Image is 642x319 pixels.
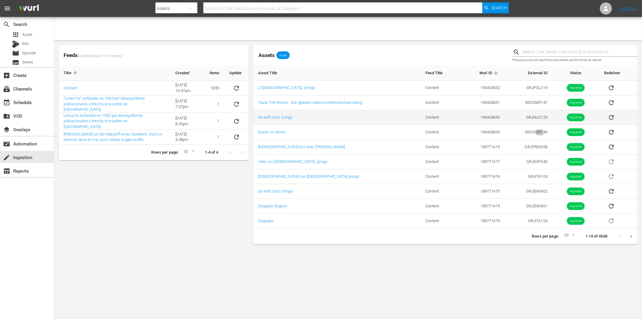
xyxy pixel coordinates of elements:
[421,184,460,199] td: Content
[258,100,362,105] a: Taste The Waste - Die globale Lebensmittelverschwendung
[532,234,559,239] p: Rows per page:
[12,59,19,66] span: Series
[181,148,195,157] div: 10
[175,70,197,76] span: Created
[505,65,552,81] th: External ID
[171,96,205,113] td: [DATE] 7:07pm
[3,99,10,106] span: Schedule
[505,214,552,228] td: GRJITA104
[59,50,249,60] span: Feeds
[567,145,584,149] span: Ingested
[421,199,460,214] td: Content
[505,169,552,184] td: GRJITA103
[460,81,505,95] td: 190433832
[12,31,19,38] span: Asset
[460,95,505,110] td: 190433831
[277,53,290,57] span: 4,568
[421,155,460,169] td: Content
[421,125,460,140] td: Content
[421,140,460,155] td: Content
[505,95,552,110] td: MOCGER147
[258,115,293,120] a: Go with God, Gringo
[12,49,19,57] span: Episode
[421,65,460,81] th: Feed Title
[3,72,10,79] span: Create
[205,130,224,145] td: 1
[567,86,584,90] span: Ingested
[567,219,584,223] span: Ingested
[64,70,79,76] span: Title
[22,32,32,38] span: Asset
[567,115,584,120] span: Ingested
[3,126,10,133] span: Overlays
[567,100,584,105] span: Ingested
[567,174,584,179] span: Ingested
[421,95,460,110] td: Content
[258,204,287,208] a: Degueyo English
[258,85,315,90] a: Z [DEMOGRAPHIC_DATA], Gringo
[4,5,11,12] span: menu
[3,21,10,28] span: Search
[604,159,619,164] span: Asset is in future lineups. Remove all episodes that contain this asset before redelivering
[258,145,345,149] a: [DEMOGRAPHIC_DATA] Est Avec [PERSON_NAME]
[22,50,36,56] span: Episode
[205,150,218,155] p: 1-4 of 4
[505,140,552,155] td: GRJFRE0098
[460,140,505,155] td: 189771615
[14,2,43,16] img: ans4CAIJ8jUAAAAAAAAAAAAAAAAAAAAAAAAgQb4GAAAAAAAAAAAAAAAAAAAAAAAAJMjXAAAAAAAAAAAAAAAAAAAAAAAAgAT5G...
[421,81,460,95] td: Content
[258,70,285,75] span: Asset Title
[205,113,224,130] td: 1
[479,70,500,75] span: Wurl ID
[567,189,584,194] span: Ingested
[505,125,552,140] td: MOCGER146
[253,65,637,228] table: sticky table
[205,81,224,96] td: 5235
[585,234,607,239] p: 1-10 of 4568
[3,154,10,161] span: Ingestion
[567,204,584,209] span: Ingested
[258,159,328,164] a: Vete con [DEMOGRAPHIC_DATA], gringo
[171,81,205,96] td: [DATE] 10:37am
[604,218,619,223] span: Asset is in future lineups. Remove all episodes that contain this asset before redelivering
[78,54,122,59] span: (updated every 15 minutes)
[460,184,505,199] td: 189771475
[625,231,637,242] button: Next page
[258,189,293,193] a: Go with God, Gringo
[421,110,460,125] td: Content
[460,110,505,125] td: 190433830
[171,130,205,145] td: [DATE] 4:08pm
[567,130,584,135] span: Ingested
[258,52,275,58] span: Assets
[59,65,249,145] table: sticky table
[258,219,274,223] a: Degueyo
[505,110,552,125] td: GRJNLD129
[505,199,552,214] td: GRJENG401
[561,232,576,241] div: 10
[3,167,10,175] span: Reports
[3,113,10,120] span: VOD
[64,96,145,112] a: "Línea Hu" señalada en 1935 por desequilibrios poblacionales y brecha rica-pobre en [GEOGRAPHIC_D...
[64,132,163,142] a: [PERSON_NAME] ist der Inbegriff eines Spießers. Doch er erkennt, dass er mal auch etwas wagen sol...
[22,59,33,65] span: Series
[224,65,249,81] th: Update
[513,58,637,63] p: Please provide at least three characters and hit Enter to search
[460,169,505,184] td: 189771476
[22,41,29,47] span: Bits
[460,214,505,228] td: 189771473
[151,150,178,155] p: Rows per page:
[460,199,505,214] td: 189771474
[482,2,509,13] button: Search
[505,184,552,199] td: GRJENG402
[205,96,224,113] td: 1
[171,113,205,130] td: [DATE] 8:55pm
[258,130,286,134] a: Essen im Eimer
[505,81,552,95] td: GRJPOL219
[460,125,505,140] td: 190433829
[64,113,142,129] a: Línea Hu señalada en 1935 por desequilibrios poblacionales y brecha rica-pobre en [GEOGRAPHIC_DATA].
[421,214,460,228] td: Content
[3,85,10,93] span: Channels
[12,40,19,48] div: Bits
[421,169,460,184] td: Content
[3,140,10,148] span: Automation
